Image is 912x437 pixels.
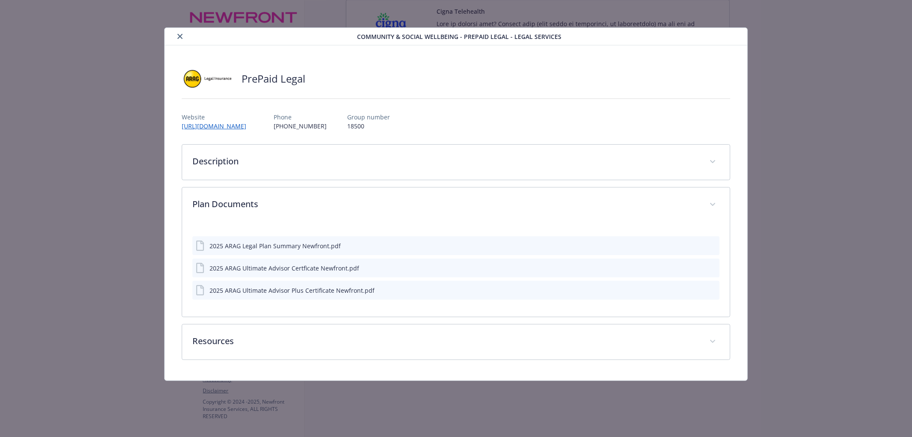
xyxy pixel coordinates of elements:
a: [URL][DOMAIN_NAME] [182,122,253,130]
span: Community & Social Wellbeing - PrePaid Legal - Legal Services [357,32,562,41]
p: Group number [347,113,390,122]
div: 2025 ARAG Ultimate Advisor Plus Certificate Newfront.pdf [210,286,375,295]
button: preview file [708,241,716,250]
div: details for plan Community & Social Wellbeing - PrePaid Legal - Legal Services [91,27,821,381]
p: Phone [274,113,327,122]
p: Plan Documents [192,198,699,211]
img: ARAG Insurance Company [182,66,233,92]
div: Plan Documents [182,187,730,223]
div: 2025 ARAG Legal Plan Summary Newfront.pdf [210,241,341,250]
div: Resources [182,324,730,360]
p: Resources [192,335,699,348]
button: download file [695,241,702,250]
h2: PrePaid Legal [242,71,305,86]
p: Description [192,155,699,168]
button: close [175,31,185,42]
div: 2025 ARAG Ultimate Advisor Certficate Newfront.pdf [210,264,359,273]
button: preview file [708,264,716,273]
button: download file [695,286,702,295]
p: [PHONE_NUMBER] [274,122,327,131]
div: Plan Documents [182,223,730,317]
button: download file [695,264,702,273]
p: Website [182,113,253,122]
p: 18500 [347,122,390,131]
button: preview file [708,286,716,295]
div: Description [182,145,730,180]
